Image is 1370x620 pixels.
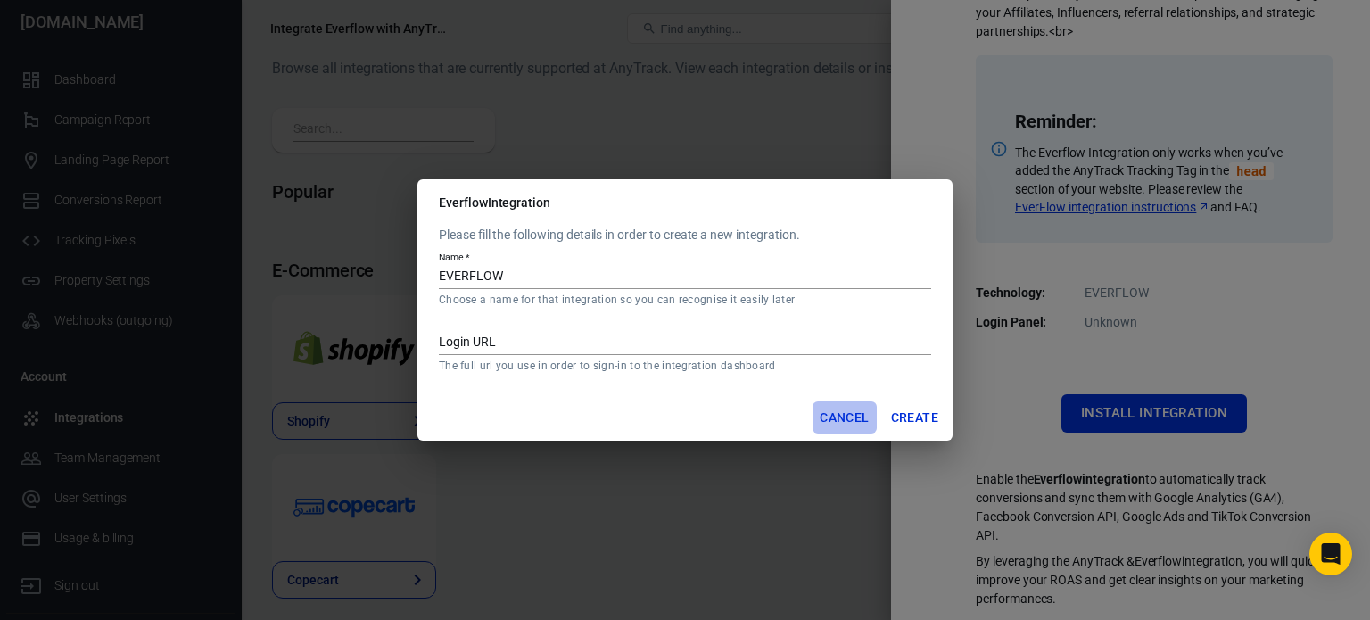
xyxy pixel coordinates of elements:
label: Name [439,250,469,263]
button: Create [884,401,945,434]
input: My Everflow [439,266,931,289]
input: https://domain.com/sign-in [439,332,931,355]
h2: Everflow Integration [417,179,953,226]
p: Please fill the following details in order to create a new integration. [439,226,931,244]
button: Cancel [813,401,876,434]
p: The full url you use in order to sign-in to the integration dashboard [439,359,931,373]
div: Open Intercom Messenger [1309,533,1352,575]
p: Choose a name for that integration so you can recognise it easily later [439,293,931,307]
